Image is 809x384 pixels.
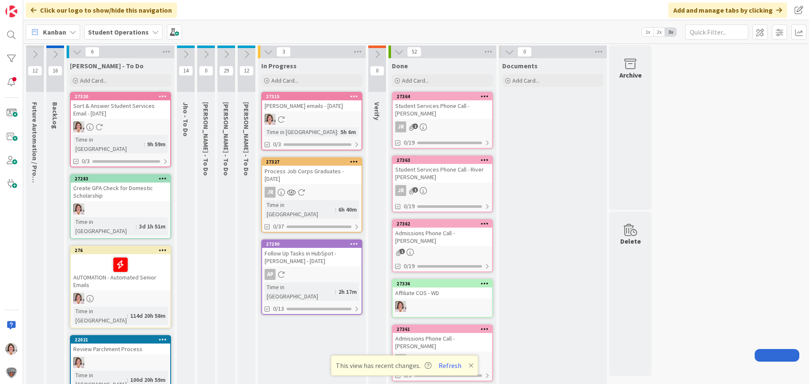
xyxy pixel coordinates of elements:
[336,287,359,296] div: 2h 17m
[619,70,642,80] div: Archive
[393,220,492,228] div: 27362
[373,102,381,120] span: Verify
[266,159,362,165] div: 27327
[71,247,170,290] div: 276AUTOMATION - Automated Senior Emails
[335,205,336,214] span: :
[393,100,492,119] div: Student Services Phone Call - [PERSON_NAME]
[73,306,127,325] div: Time in [GEOGRAPHIC_DATA]
[370,66,384,76] span: 0
[75,176,170,182] div: 27283
[393,325,492,352] div: 27361Admissions Phone Call - [PERSON_NAME]
[179,66,193,76] span: 14
[393,228,492,246] div: Admissions Phone Call - [PERSON_NAME]
[276,47,291,57] span: 3
[404,202,415,211] span: 0/19
[262,93,362,111] div: 27315[PERSON_NAME] emails - [DATE]
[395,301,406,312] img: EW
[642,28,654,36] span: 1x
[393,354,492,365] div: AP
[413,187,418,193] span: 1
[266,241,362,247] div: 27290
[436,360,464,371] button: Refresh
[337,127,338,137] span: :
[82,157,90,166] span: 0/3
[127,311,128,320] span: :
[88,28,149,36] b: Student Operations
[393,164,492,183] div: Student Services Phone Call - River [PERSON_NAME]
[262,166,362,184] div: Process Job Corps Graduates - [DATE]
[71,175,170,183] div: 27283
[48,66,62,76] span: 16
[393,301,492,312] div: EW
[71,183,170,201] div: Create GPA Check for Domestic Scholarship
[392,219,493,272] a: 27362Admissions Phone Call - [PERSON_NAME]0/19
[413,124,418,129] span: 1
[75,337,170,343] div: 22021
[404,262,415,271] span: 0/19
[51,102,59,129] span: BackLog
[338,127,358,137] div: 5h 6m
[335,287,336,296] span: :
[71,254,170,290] div: AUTOMATION - Automated Senior Emails
[242,102,251,176] span: Amanda - To Do
[265,127,337,137] div: Time in [GEOGRAPHIC_DATA]
[392,92,493,149] a: 27364Student Services Phone Call - [PERSON_NAME]JR0/19
[71,344,170,354] div: Review Parchment Process
[73,293,84,304] img: EW
[71,357,170,368] div: EW
[336,360,431,371] span: This view has recent changes.
[262,240,362,248] div: 27290
[26,3,177,18] div: Click our logo to show/hide this navigation
[402,77,429,84] span: Add Card...
[262,248,362,266] div: Follow Up Tasks in HubSpot - [PERSON_NAME] - [DATE]
[75,94,170,99] div: 27320
[273,140,281,149] span: 0/3
[265,187,276,198] div: JR
[685,24,748,40] input: Quick Filter...
[393,280,492,298] div: 27336Affiliate COS - WD
[85,47,99,57] span: 6
[262,158,362,166] div: 27327
[73,121,84,132] img: EW
[407,47,421,57] span: 52
[128,311,168,320] div: 114d 20h 58m
[137,222,168,231] div: 3d 1h 51m
[73,357,84,368] img: EW
[199,66,213,76] span: 0
[71,336,170,354] div: 22021Review Parchment Process
[393,325,492,333] div: 27361
[262,93,362,100] div: 27315
[80,77,107,84] span: Add Card...
[182,102,190,137] span: Jho - To Do
[5,5,17,17] img: Visit kanbanzone.com
[393,156,492,183] div: 27363Student Services Phone Call - River [PERSON_NAME]
[71,293,170,304] div: EW
[71,93,170,119] div: 27320Sort & Answer Student Services Email - [DATE]
[392,279,493,318] a: 27336Affiliate COS - WDEW
[396,281,492,287] div: 27336
[71,247,170,254] div: 276
[222,102,230,176] span: Eric - To Do
[517,47,532,57] span: 0
[75,247,170,253] div: 276
[5,343,17,355] img: EW
[239,66,254,76] span: 12
[262,158,362,184] div: 27327Process Job Corps Graduates - [DATE]
[399,249,405,254] span: 1
[668,3,787,18] div: Add and manage tabs by clicking
[262,187,362,198] div: JR
[393,220,492,246] div: 27362Admissions Phone Call - [PERSON_NAME]
[265,200,335,219] div: Time in [GEOGRAPHIC_DATA]
[393,121,492,132] div: JR
[393,185,492,196] div: JR
[336,205,359,214] div: 6h 40m
[262,114,362,125] div: EW
[396,94,492,99] div: 27364
[396,326,492,332] div: 27361
[262,269,362,280] div: AP
[265,114,276,125] img: EW
[273,222,284,231] span: 0/37
[261,92,362,150] a: 27315[PERSON_NAME] emails - [DATE]EWTime in [GEOGRAPHIC_DATA]:5h 6m0/3
[261,239,362,315] a: 27290Follow Up Tasks in HubSpot - [PERSON_NAME] - [DATE]APTime in [GEOGRAPHIC_DATA]:2h 17m0/13
[273,304,284,313] span: 0/13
